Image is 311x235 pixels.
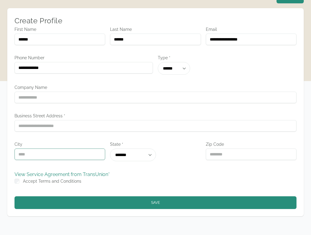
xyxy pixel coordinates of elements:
label: City [15,141,105,147]
label: Phone Number [15,55,153,61]
label: State * [110,141,201,147]
label: Email [206,26,296,32]
label: Type * [158,55,225,61]
label: Accept Terms and Conditions [23,179,81,184]
label: Zip Code [206,141,296,147]
span: Create Profile [15,16,62,25]
label: First Name [15,26,105,32]
label: Business Street Address * [15,113,296,119]
label: Last Name [110,26,201,32]
button: Save [15,196,296,209]
a: View Service Agreement from TransUnion* [15,171,110,177]
label: Company Name [15,84,296,90]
